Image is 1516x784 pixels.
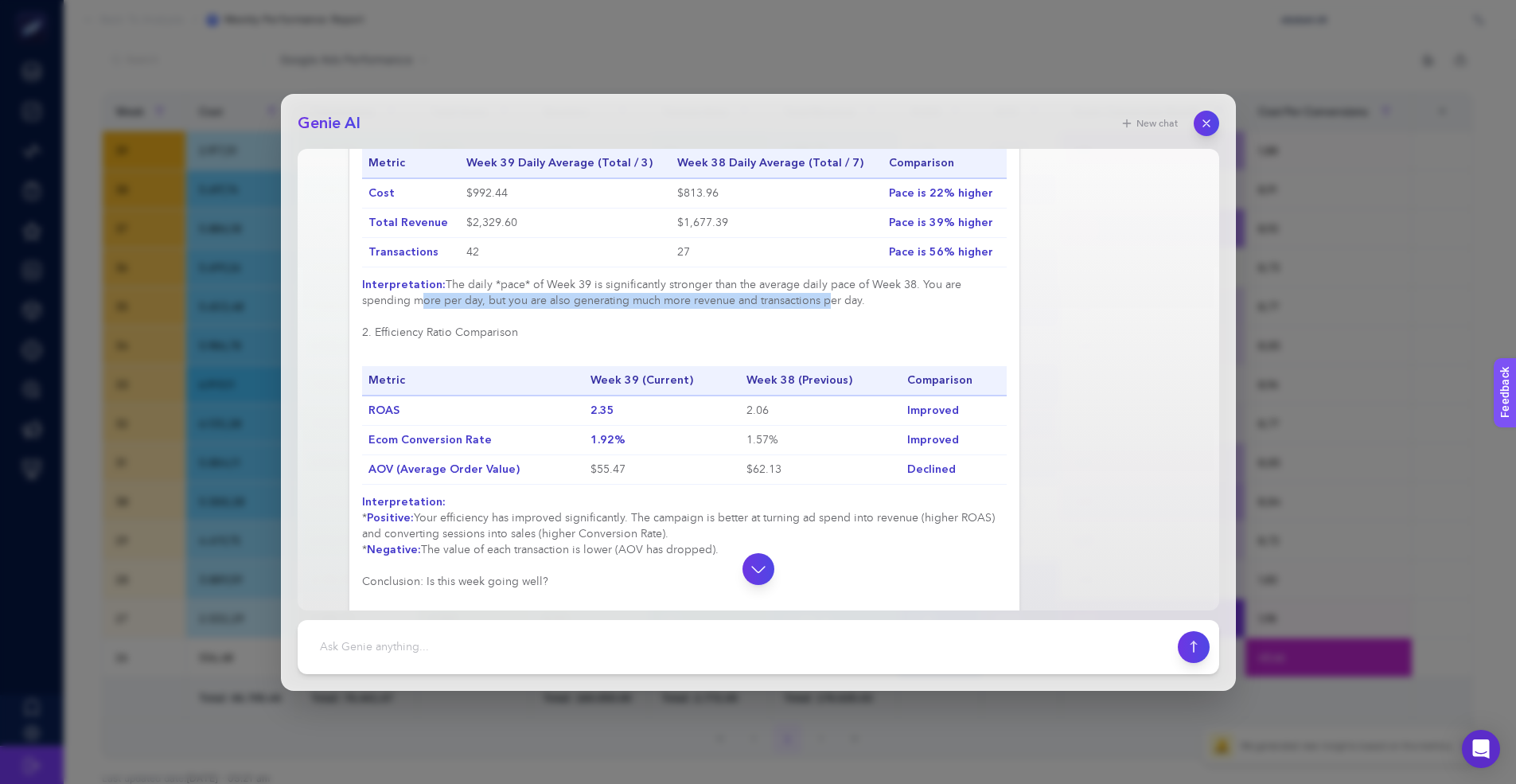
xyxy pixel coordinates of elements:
[883,149,1007,178] th: Comparison
[368,215,448,230] strong: Total Revenue
[362,277,446,292] strong: Interpretation:
[460,149,672,178] th: Week 39 Daily Average (Total / 3)
[671,208,883,237] td: $1,677.39
[367,542,421,557] strong: Negative:
[298,112,360,135] h2: Genie AI
[1111,112,1187,135] button: New chat
[368,185,395,201] strong: Cost
[740,366,901,396] th: Week 38 (Previous)
[590,432,625,447] strong: 1.92%
[368,462,520,477] strong: AOV (Average Order Value)
[740,425,901,454] td: 1.57%
[460,178,672,209] td: $992.44
[740,396,901,426] td: 2.06
[907,462,956,477] strong: Declined
[889,215,993,230] strong: Pace is 39% higher
[671,178,883,209] td: $813.96
[907,432,959,447] strong: Improved
[362,494,446,509] strong: Interpretation:
[907,403,959,418] strong: Improved
[584,454,741,484] td: $55.47
[368,403,399,418] strong: ROAS
[1462,730,1500,768] div: Open Intercom Messenger
[368,244,438,259] strong: Transactions
[671,237,883,267] td: 27
[460,237,672,267] td: 42
[368,432,492,447] strong: Ecom Conversion Rate
[362,149,460,178] th: Metric
[889,185,993,201] strong: Pace is 22% higher
[590,403,614,418] strong: 2.35
[362,325,1007,341] h3: 2. Efficiency Ratio Comparison
[901,366,1007,396] th: Comparison
[460,208,672,237] td: $2,329.60
[584,366,741,396] th: Week 39 (Current)
[362,366,584,396] th: Metric
[740,454,901,484] td: $62.13
[367,510,414,525] strong: Positive:
[889,244,993,259] strong: Pace is 56% higher
[10,5,60,18] span: Feedback
[671,149,883,178] th: Week 38 Daily Average (Total / 7)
